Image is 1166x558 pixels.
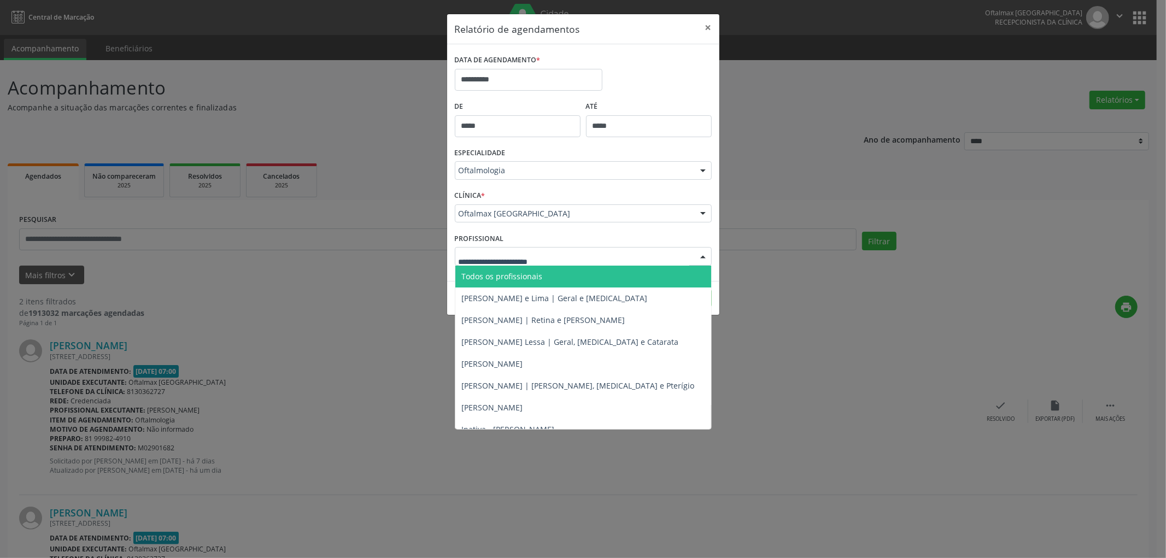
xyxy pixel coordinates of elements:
[455,22,580,36] h5: Relatório de agendamentos
[459,165,689,176] span: Oftalmologia
[462,359,523,369] span: [PERSON_NAME]
[459,208,689,219] span: Oftalmax [GEOGRAPHIC_DATA]
[455,52,541,69] label: DATA DE AGENDAMENTO
[462,271,543,281] span: Todos os profissionais
[455,98,581,115] label: De
[462,380,695,391] span: [PERSON_NAME] | [PERSON_NAME], [MEDICAL_DATA] e Pterígio
[462,293,648,303] span: [PERSON_NAME] e Lima | Geral e [MEDICAL_DATA]
[455,230,504,247] label: PROFISSIONAL
[462,424,555,434] span: Inativa - [PERSON_NAME]
[462,337,679,347] span: [PERSON_NAME] Lessa | Geral, [MEDICAL_DATA] e Catarata
[455,145,506,162] label: ESPECIALIDADE
[462,315,625,325] span: [PERSON_NAME] | Retina e [PERSON_NAME]
[586,98,712,115] label: ATÉ
[698,14,719,41] button: Close
[462,402,523,413] span: [PERSON_NAME]
[455,187,485,204] label: CLÍNICA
